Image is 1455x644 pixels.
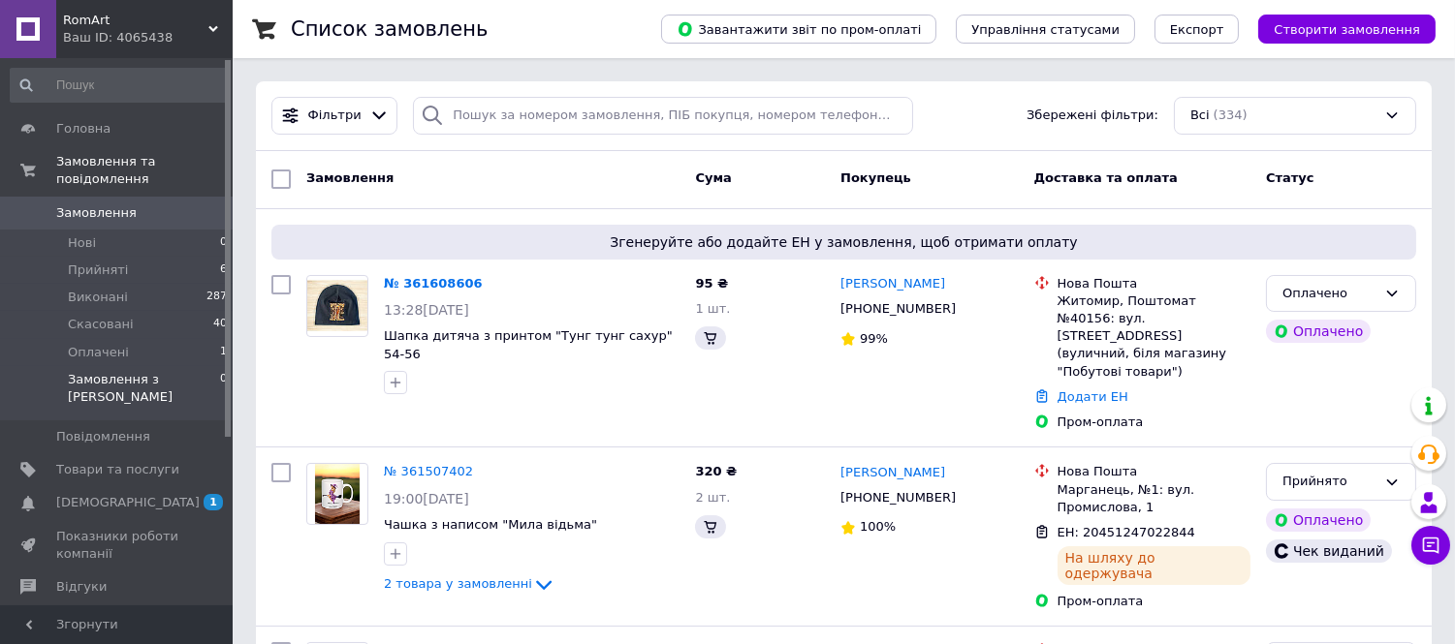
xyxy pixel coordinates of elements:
[56,528,179,563] span: Показники роботи компанії
[68,289,128,306] span: Виконані
[971,22,1120,37] span: Управління статусами
[1214,107,1248,122] span: (334)
[1058,414,1250,431] div: Пром-оплата
[68,371,220,406] span: Замовлення з [PERSON_NAME]
[1058,481,1250,516] div: Марганець, №1: вул. Промислова, 1
[840,464,945,482] a: [PERSON_NAME]
[860,519,896,534] span: 100%
[677,20,921,38] span: Завантажити звіт по пром-оплаті
[1058,546,1250,585] div: На шляху до одержувача
[10,68,229,103] input: Пошук
[695,490,730,505] span: 2 шт.
[860,331,888,346] span: 99%
[56,120,111,138] span: Головна
[1274,22,1420,37] span: Створити замовлення
[56,428,150,445] span: Повідомлення
[1282,472,1376,492] div: Прийнято
[840,275,945,293] a: [PERSON_NAME]
[56,153,233,188] span: Замовлення та повідомлення
[1058,525,1195,539] span: ЕН: 20451247022844
[384,576,555,591] a: 2 товара у замовленні
[279,232,1408,252] span: Згенеруйте або додайте ЕН у замовлення, щоб отримати оплату
[1027,107,1158,125] span: Збережені фільтри:
[384,302,469,318] span: 13:28[DATE]
[220,261,227,279] span: 6
[220,371,227,406] span: 0
[1058,275,1250,292] div: Нова Пошта
[307,280,367,331] img: Фото товару
[384,276,483,291] a: № 361608606
[1170,22,1224,37] span: Експорт
[695,170,731,185] span: Cума
[204,494,223,510] span: 1
[1411,526,1450,565] button: Чат з покупцем
[956,15,1135,44] button: Управління статусами
[56,204,137,222] span: Замовлення
[1058,292,1250,381] div: Житомир, Поштомат №40156: вул. [STREET_ADDRESS] (вуличний, біля магазину "Побутові товари")
[1266,508,1371,532] div: Оплачено
[1034,170,1178,185] span: Доставка та оплата
[306,463,368,525] a: Фото товару
[1266,539,1392,563] div: Чек виданий
[695,301,730,316] span: 1 шт.
[1282,284,1376,304] div: Оплачено
[56,494,200,511] span: [DEMOGRAPHIC_DATA]
[56,578,107,596] span: Відгуки
[837,485,960,510] div: [PHONE_NUMBER]
[308,107,362,125] span: Фільтри
[1258,15,1436,44] button: Створити замовлення
[56,461,179,478] span: Товари та послуги
[837,296,960,322] div: [PHONE_NUMBER]
[384,577,532,592] span: 2 товара у замовленні
[384,491,469,506] span: 19:00[DATE]
[384,328,673,361] a: Шапка дитяча з принтом "Тунг тунг сахур" 54-56
[291,17,488,41] h1: Список замовлень
[206,289,227,306] span: 287
[220,234,227,252] span: 0
[695,464,737,478] span: 320 ₴
[384,464,473,478] a: № 361507402
[1058,593,1250,610] div: Пром-оплата
[1058,463,1250,480] div: Нова Пошта
[306,275,368,337] a: Фото товару
[413,97,913,135] input: Пошук за номером замовлення, ПІБ покупця, номером телефону, Email, номером накладної
[384,517,597,532] a: Чашка з написом "Мила відьма"
[68,234,96,252] span: Нові
[1266,170,1314,185] span: Статус
[68,316,134,333] span: Скасовані
[1266,320,1371,343] div: Оплачено
[213,316,227,333] span: 40
[68,261,128,279] span: Прийняті
[315,464,361,524] img: Фото товару
[1058,389,1128,404] a: Додати ЕН
[1155,15,1240,44] button: Експорт
[220,344,227,361] span: 1
[1190,107,1210,125] span: Всі
[306,170,394,185] span: Замовлення
[661,15,936,44] button: Завантажити звіт по пром-оплаті
[840,170,911,185] span: Покупець
[1239,21,1436,36] a: Створити замовлення
[63,29,233,46] div: Ваш ID: 4065438
[68,344,129,361] span: Оплачені
[695,276,728,291] span: 95 ₴
[63,12,208,29] span: RomArt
